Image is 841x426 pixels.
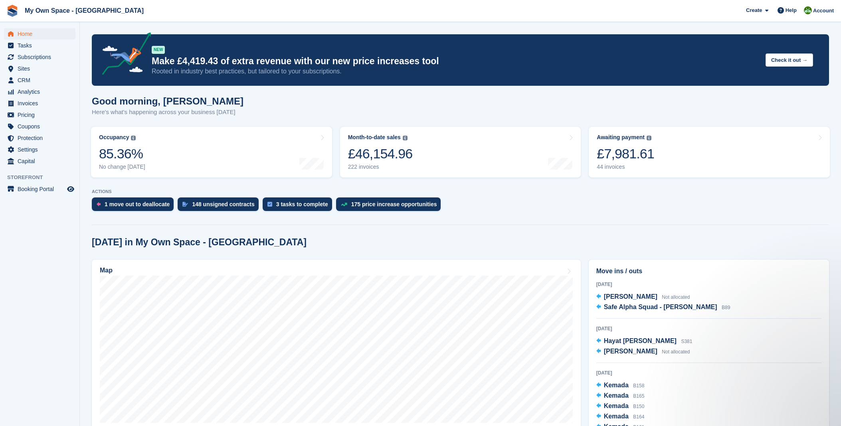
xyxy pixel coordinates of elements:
[604,413,629,420] span: Kemada
[92,96,243,106] h1: Good morning, [PERSON_NAME]
[152,55,759,67] p: Make £4,419.43 of extra revenue with our new price increases tool
[596,381,645,391] a: Kemada B158
[18,109,65,120] span: Pricing
[92,189,829,194] p: ACTIONS
[92,197,178,215] a: 1 move out to deallocate
[604,348,657,355] span: [PERSON_NAME]
[152,46,165,54] div: NEW
[662,349,690,355] span: Not allocated
[786,6,797,14] span: Help
[4,132,75,144] a: menu
[596,401,645,412] a: Kemada B150
[351,201,437,207] div: 175 price increase opportunities
[4,121,75,132] a: menu
[4,86,75,97] a: menu
[18,183,65,195] span: Booking Portal
[633,414,644,420] span: B164
[105,201,170,207] div: 1 move out to deallocate
[597,134,645,141] div: Awaiting payment
[340,127,581,177] a: Month-to-date sales £46,154.96 222 invoices
[633,393,644,399] span: B165
[604,382,629,389] span: Kemada
[263,197,336,215] a: 3 tasks to complete
[178,197,262,215] a: 148 unsigned contracts
[152,67,759,76] p: Rooted in industry best practices, but tailored to your subscriptions.
[18,28,65,39] span: Home
[596,281,821,288] div: [DATE]
[18,144,65,155] span: Settings
[18,121,65,132] span: Coupons
[341,203,347,206] img: price_increase_opportunities-93ffe204e8149a01c8c9dc8f82e8f89637d9d84a8eef4429ea346261dce0b2c0.svg
[681,339,692,344] span: S381
[596,412,645,422] a: Kemada B164
[604,392,629,399] span: Kemada
[4,109,75,120] a: menu
[596,391,645,401] a: Kemada B165
[92,108,243,117] p: Here's what's happening across your business [DATE]
[92,237,307,248] h2: [DATE] in My Own Space - [GEOGRAPHIC_DATA]
[604,402,629,409] span: Kemada
[276,201,328,207] div: 3 tasks to complete
[348,164,413,170] div: 222 invoices
[4,40,75,51] a: menu
[597,164,654,170] div: 44 invoices
[182,202,188,207] img: contract_signature_icon-13c848040528278c33f63329250d36e43548de30e8caae1d1a13099fd9432cc5.svg
[604,304,717,310] span: Safe Alpha Squad - [PERSON_NAME]
[4,28,75,39] a: menu
[596,336,693,347] a: Hayat [PERSON_NAME] S381
[97,202,101,207] img: move_outs_to_deallocate_icon-f764333ba52eb49d3ac5e1228854f67142a1ed5810a6f6cc68b1a99e826820c5.svg
[4,183,75,195] a: menu
[99,164,145,170] div: No change [DATE]
[267,202,272,207] img: task-75834270c22a3079a89374b754ae025e5fb1db73e45f91037f5363f120a921f8.svg
[18,156,65,167] span: Capital
[18,86,65,97] span: Analytics
[597,146,654,162] div: £7,981.61
[91,127,332,177] a: Occupancy 85.36% No change [DATE]
[99,146,145,162] div: 85.36%
[596,325,821,332] div: [DATE]
[596,369,821,377] div: [DATE]
[766,53,813,67] button: Check it out →
[4,51,75,63] a: menu
[22,4,147,17] a: My Own Space - [GEOGRAPHIC_DATA]
[4,63,75,74] a: menu
[596,292,690,302] a: [PERSON_NAME] Not allocated
[131,136,136,140] img: icon-info-grey-7440780725fd019a000dd9b08b2336e03edf1995a4989e88bcd33f0948082b44.svg
[604,293,657,300] span: [PERSON_NAME]
[7,174,79,181] span: Storefront
[647,136,651,140] img: icon-info-grey-7440780725fd019a000dd9b08b2336e03edf1995a4989e88bcd33f0948082b44.svg
[596,302,730,313] a: Safe Alpha Squad - [PERSON_NAME] B89
[348,146,413,162] div: £46,154.96
[4,98,75,109] a: menu
[746,6,762,14] span: Create
[4,75,75,86] a: menu
[4,144,75,155] a: menu
[804,6,812,14] img: Keely
[95,32,151,78] img: price-adjustments-announcement-icon-8257ccfd72463d97f412b2fc003d46551f7dbcb40ab6d574587a9cd5c0d94...
[18,40,65,51] span: Tasks
[589,127,830,177] a: Awaiting payment £7,981.61 44 invoices
[18,75,65,86] span: CRM
[633,404,644,409] span: B150
[662,294,690,300] span: Not allocated
[336,197,445,215] a: 175 price increase opportunities
[99,134,129,141] div: Occupancy
[813,7,834,15] span: Account
[18,132,65,144] span: Protection
[4,156,75,167] a: menu
[18,98,65,109] span: Invoices
[722,305,730,310] span: B89
[633,383,644,389] span: B158
[18,51,65,63] span: Subscriptions
[192,201,254,207] div: 148 unsigned contracts
[596,266,821,276] h2: Move ins / outs
[6,5,18,17] img: stora-icon-8386f47178a22dfd0bd8f6a31ec36ba5ce8667c1dd55bd0f319d3a0aa187defe.svg
[66,184,75,194] a: Preview store
[604,337,677,344] span: Hayat [PERSON_NAME]
[348,134,401,141] div: Month-to-date sales
[596,347,690,357] a: [PERSON_NAME] Not allocated
[18,63,65,74] span: Sites
[100,267,113,274] h2: Map
[403,136,408,140] img: icon-info-grey-7440780725fd019a000dd9b08b2336e03edf1995a4989e88bcd33f0948082b44.svg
